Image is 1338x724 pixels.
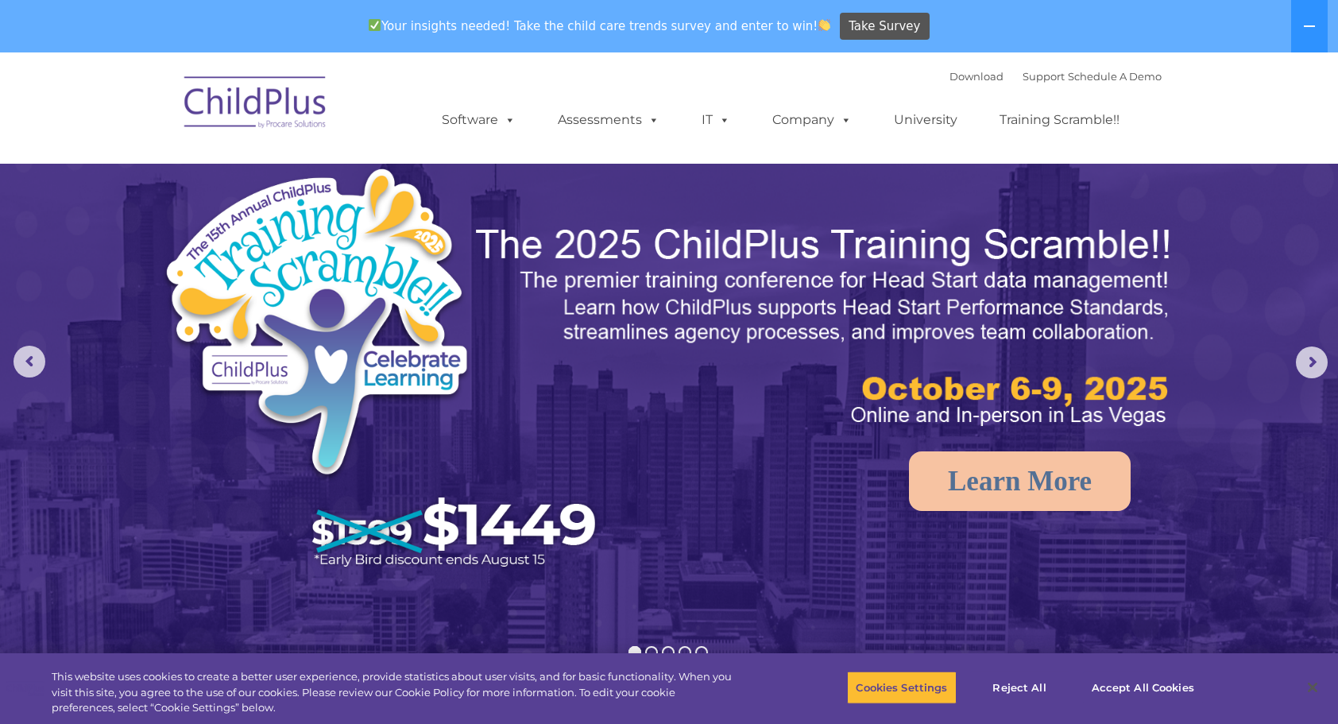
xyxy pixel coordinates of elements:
[849,13,920,41] span: Take Survey
[221,105,269,117] span: Last name
[542,104,675,136] a: Assessments
[1023,70,1065,83] a: Support
[909,451,1131,511] a: Learn More
[1068,70,1162,83] a: Schedule A Demo
[369,19,381,31] img: ✅
[426,104,532,136] a: Software
[221,170,288,182] span: Phone number
[970,671,1069,704] button: Reject All
[1295,670,1330,705] button: Close
[847,671,956,704] button: Cookies Settings
[52,669,736,716] div: This website uses cookies to create a better user experience, provide statistics about user visit...
[756,104,868,136] a: Company
[686,104,746,136] a: IT
[176,65,335,145] img: ChildPlus by Procare Solutions
[818,19,830,31] img: 👏
[949,70,1003,83] a: Download
[949,70,1162,83] font: |
[1083,671,1203,704] button: Accept All Cookies
[984,104,1135,136] a: Training Scramble!!
[840,13,930,41] a: Take Survey
[878,104,973,136] a: University
[362,10,837,41] span: Your insights needed! Take the child care trends survey and enter to win!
